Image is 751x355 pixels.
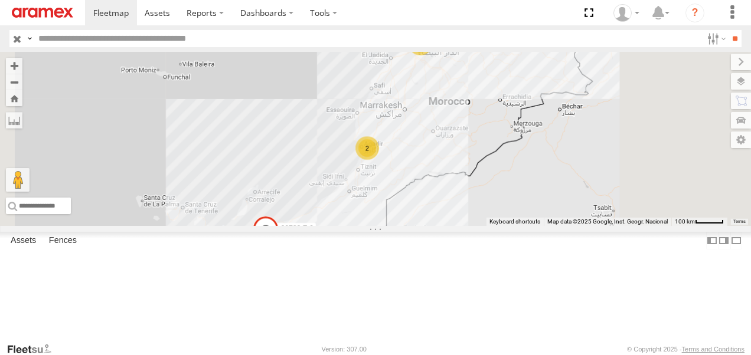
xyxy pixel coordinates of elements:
label: Hide Summary Table [730,232,742,249]
span: 99783 E 6 [281,225,314,233]
div: 10 [409,32,432,55]
button: Keyboard shortcuts [489,218,540,226]
div: © Copyright 2025 - [627,346,745,353]
i: ? [685,4,704,22]
div: Hicham Abourifa [609,4,644,22]
span: 100 km [675,218,695,225]
label: Dock Summary Table to the Left [706,232,718,249]
button: Zoom out [6,74,22,90]
div: Version: 307.00 [322,346,367,353]
button: Map Scale: 100 km per 45 pixels [671,218,727,226]
label: Dock Summary Table to the Right [718,232,730,249]
div: 2 [355,136,379,160]
label: Search Query [25,30,34,47]
label: Map Settings [731,132,751,148]
button: Zoom Home [6,90,22,106]
label: Measure [6,112,22,129]
img: aramex-logo.svg [12,8,73,18]
a: Terms (opens in new tab) [733,219,746,224]
button: Zoom in [6,58,22,74]
label: Search Filter Options [703,30,728,47]
label: Fences [43,232,83,249]
button: Drag Pegman onto the map to open Street View [6,168,30,192]
label: Assets [5,232,42,249]
a: Terms and Conditions [682,346,745,353]
a: Visit our Website [6,343,61,355]
span: Map data ©2025 Google, Inst. Geogr. Nacional [547,218,668,225]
